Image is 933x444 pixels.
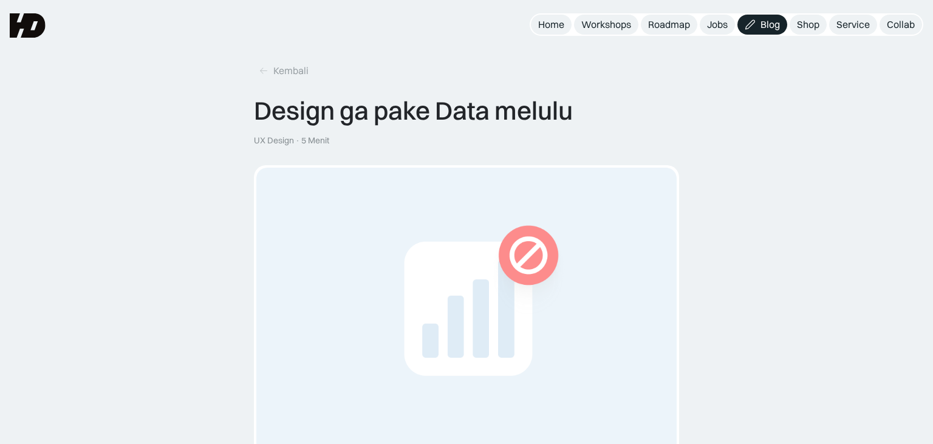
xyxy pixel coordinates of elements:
[531,15,572,35] a: Home
[707,18,728,31] div: Jobs
[880,15,922,35] a: Collab
[538,18,564,31] div: Home
[836,18,870,31] div: Service
[760,18,780,31] div: Blog
[700,15,735,35] a: Jobs
[829,15,877,35] a: Service
[254,95,573,126] div: Design ga pake Data melulu
[301,135,329,146] div: 5 Menit
[790,15,827,35] a: Shop
[254,61,313,81] a: Kembali
[581,18,631,31] div: Workshops
[648,18,690,31] div: Roadmap
[254,135,294,146] div: UX Design
[574,15,638,35] a: Workshops
[295,135,300,146] div: ·
[887,18,915,31] div: Collab
[737,15,787,35] a: Blog
[273,64,309,77] div: Kembali
[641,15,697,35] a: Roadmap
[797,18,819,31] div: Shop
